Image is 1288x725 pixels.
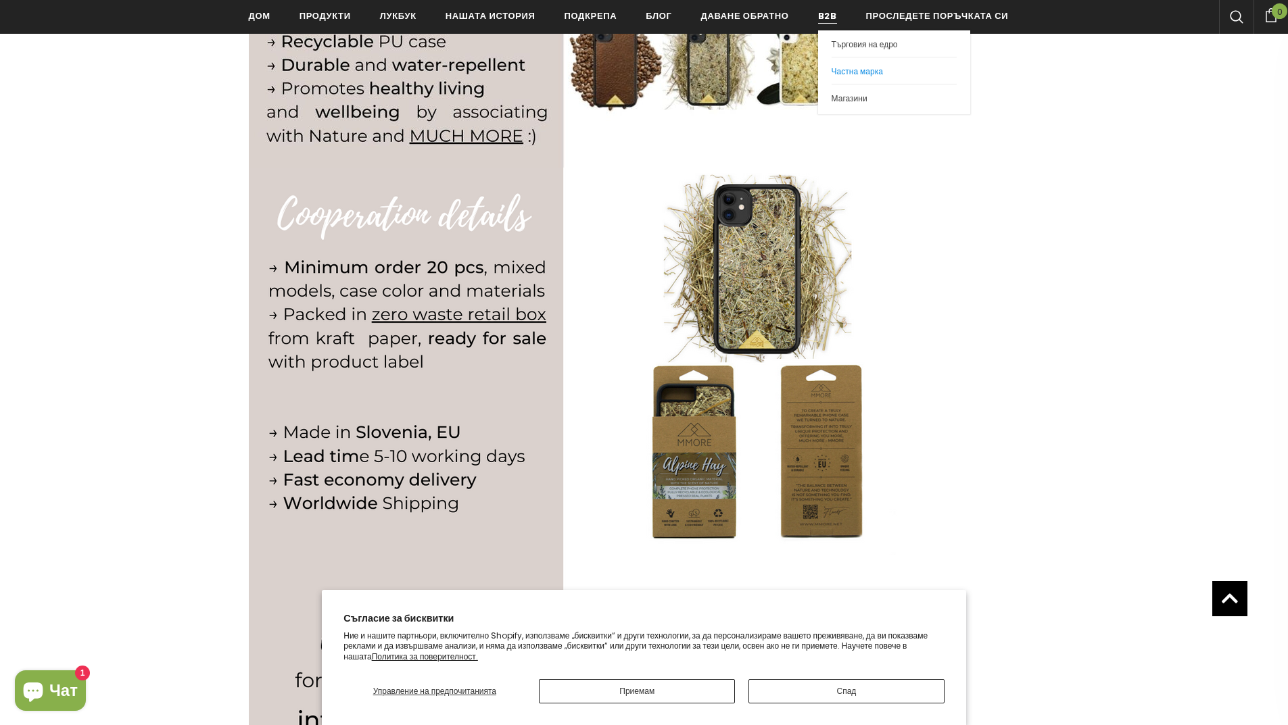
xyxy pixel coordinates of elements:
[249,9,270,22] font: Дом
[832,39,898,50] font: Търговия на едро
[866,9,1009,22] font: Проследете поръчката си
[832,84,957,111] a: Магазини
[539,679,735,703] button: Приемам
[300,9,351,22] font: Продукти
[446,9,535,22] font: Нашата история
[832,57,957,84] a: Частна марка
[832,66,883,77] font: Частна марка
[249,168,941,555] img: Калъф за телефон Alpine Hay с опаковка
[564,9,617,22] font: подкрепа
[373,685,496,697] font: Управление на предпочитанията
[646,9,671,22] font: Блог
[1254,6,1288,22] a: 0
[832,93,867,104] font: Магазини
[343,611,454,625] font: Съгласие за бисквитки
[343,630,928,662] font: Ние и нашите партньори, включително Shopify, използваме „бисквитки“ и други технологии, за да пер...
[836,685,856,697] font: Спад
[832,30,957,57] a: Търговия на едро
[748,679,945,703] button: Спад
[372,651,478,662] a: Политика за поверителност.
[380,9,416,22] font: Лукбук
[1277,5,1283,19] font: 0
[818,9,837,22] font: B2B
[11,670,90,714] inbox-online-store-chat: Чат за онлайн магазина на Shopify
[700,9,788,22] font: Даване обратно
[343,679,525,703] button: Управление на предпочитанията
[619,685,654,697] font: Приемам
